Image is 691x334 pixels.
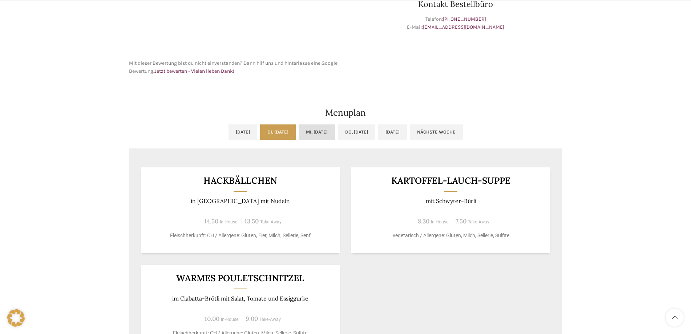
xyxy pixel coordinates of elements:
[205,315,219,323] span: 10.00
[260,219,282,224] span: Take-Away
[150,232,331,239] p: Fleischherkunft: CH / Allergene: Gluten, Eier, Milch, Sellerie, Senf
[245,217,259,225] span: 13.50
[431,219,449,224] span: In-House
[221,317,239,322] span: In-House
[260,124,296,140] a: Di, [DATE]
[204,217,218,225] span: 14.50
[443,16,486,22] a: [PHONE_NUMBER]
[150,176,331,185] h3: HACKBÄLLCHEN
[418,217,429,225] span: 8.30
[246,315,258,323] span: 9.00
[154,68,234,74] a: Jetzt bewerten - Vielen lieben Dank!
[349,15,562,32] p: Telefon: E-Mail:
[378,124,407,140] a: [DATE]
[360,232,542,239] p: vegetarisch / Allergene: Gluten, Milch, Sellerie, Sulfite
[129,59,342,76] p: Mit dieser Bewertung bist du nicht einverstanden? Dann hilf uns und hinterlasse eine Google Bewer...
[220,219,238,224] span: In-House
[229,124,257,140] a: [DATE]
[299,124,335,140] a: Mi, [DATE]
[338,124,375,140] a: Do, [DATE]
[150,274,331,283] h3: Warmes Pouletschnitzel
[468,219,489,224] span: Take-Away
[129,108,562,117] h2: Menuplan
[456,217,466,225] span: 7.50
[666,309,684,327] a: Scroll to top button
[423,24,504,30] a: [EMAIL_ADDRESS][DOMAIN_NAME]
[259,317,281,322] span: Take-Away
[150,295,331,302] p: im Ciabatta-Brötli mit Salat, Tomate und Essiggurke
[150,198,331,204] p: in [GEOGRAPHIC_DATA] mit Nudeln
[360,176,542,185] h3: Kartoffel-Lauch-Suppe
[360,198,542,204] p: mit Schwyter-Bürli
[410,124,463,140] a: Nächste Woche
